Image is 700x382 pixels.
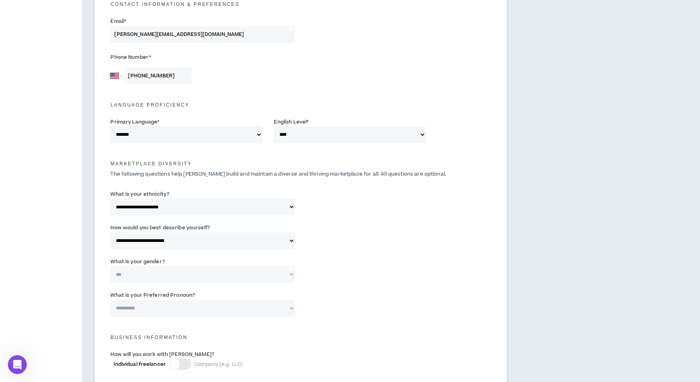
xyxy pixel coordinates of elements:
[114,361,166,368] span: Individual freelancer
[110,188,169,200] label: What is your ethnicity?
[110,255,165,268] label: What is your gender?
[110,116,159,128] label: Primary Language
[104,170,497,178] p: The following questions help [PERSON_NAME] build and maintain a diverse and thriving marketplace ...
[8,355,27,374] iframe: Intercom live chat
[194,361,243,368] span: Company (e.g. LLC)
[104,2,497,7] h5: Contact Information & preferences
[110,348,214,361] label: How will you work with [PERSON_NAME]?
[104,161,497,167] h5: Marketplace Diversity
[110,26,295,43] input: Enter Email
[104,335,497,340] h5: Business Information
[104,102,497,108] h5: Language Proficiency
[110,51,295,64] label: Phone Number
[274,116,309,128] label: English Level
[110,15,126,28] label: Email
[110,289,195,301] label: What is your Preferred Pronoun?
[110,221,210,234] label: How would you best describe yourself?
